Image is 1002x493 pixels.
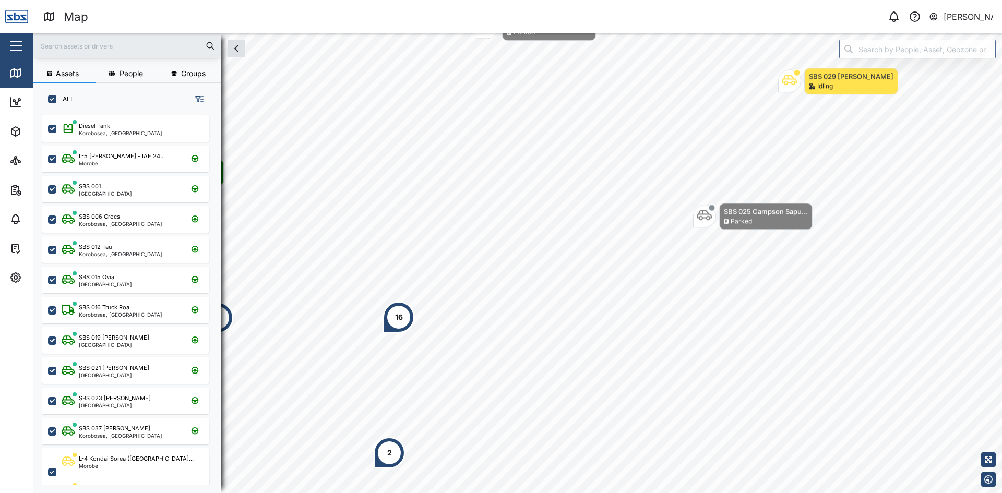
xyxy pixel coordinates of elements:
[56,95,74,103] label: ALL
[928,9,994,24] button: [PERSON_NAME]
[944,10,994,23] div: [PERSON_NAME]
[27,155,52,166] div: Sites
[27,67,51,79] div: Map
[79,161,165,166] div: Morobe
[79,333,149,342] div: SBS 019 [PERSON_NAME]
[79,182,101,191] div: SBS 001
[40,38,215,54] input: Search assets or drivers
[79,282,132,287] div: [GEOGRAPHIC_DATA]
[79,130,162,136] div: Korobosea, [GEOGRAPHIC_DATA]
[79,212,120,221] div: SBS 006 Crocs
[79,454,194,463] div: L-4 Kondai Sorea ([GEOGRAPHIC_DATA]...
[79,372,149,378] div: [GEOGRAPHIC_DATA]
[383,302,414,333] div: Map marker
[79,243,112,251] div: SBS 012 Tau
[79,122,110,130] div: Diesel Tank
[27,126,59,137] div: Assets
[27,213,59,225] div: Alarms
[79,403,151,408] div: [GEOGRAPHIC_DATA]
[27,184,63,196] div: Reports
[395,311,403,323] div: 16
[79,221,162,226] div: Korobosea, [GEOGRAPHIC_DATA]
[79,152,165,161] div: L-5 [PERSON_NAME] - IAE 24...
[79,342,149,347] div: [GEOGRAPHIC_DATA]
[27,272,64,283] div: Settings
[731,217,752,226] div: Parked
[693,203,813,230] div: Map marker
[817,81,833,91] div: Idling
[809,71,893,81] div: SBS 029 [PERSON_NAME]
[79,303,129,312] div: SBS 016 Truck Roa
[33,33,1002,493] canvas: Map
[374,437,405,468] div: Map marker
[27,97,74,108] div: Dashboard
[839,40,996,58] input: Search by People, Asset, Geozone or Place
[64,8,88,26] div: Map
[79,191,132,196] div: [GEOGRAPHIC_DATA]
[79,394,151,403] div: SBS 023 [PERSON_NAME]
[79,251,162,257] div: Korobosea, [GEOGRAPHIC_DATA]
[79,273,114,282] div: SBS 015 Ovia
[79,433,162,438] div: Korobosea, [GEOGRAPHIC_DATA]
[42,112,221,485] div: grid
[27,243,56,254] div: Tasks
[79,463,194,468] div: Morobe
[120,70,143,77] span: People
[5,5,28,28] img: Main Logo
[724,206,808,217] div: SBS 025 Campson Sapu...
[79,424,150,433] div: SBS 037 [PERSON_NAME]
[79,312,162,317] div: Korobosea, [GEOGRAPHIC_DATA]
[79,364,149,372] div: SBS 021 [PERSON_NAME]
[56,70,79,77] span: Assets
[181,70,206,77] span: Groups
[778,68,898,94] div: Map marker
[387,447,392,459] div: 2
